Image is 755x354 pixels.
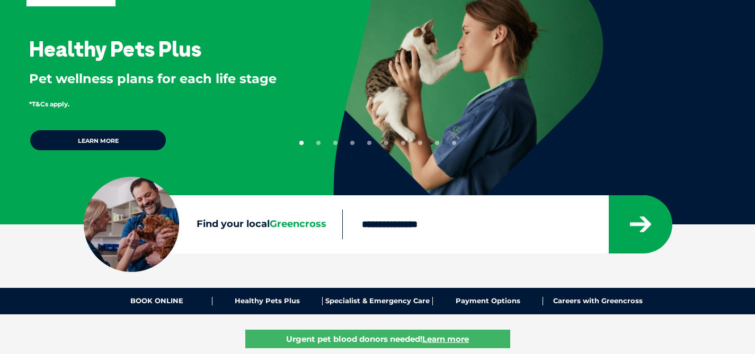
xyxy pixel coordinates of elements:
[452,141,456,145] button: 10 of 10
[418,141,422,145] button: 8 of 10
[435,141,439,145] button: 9 of 10
[245,330,510,348] a: Urgent pet blood donors needed!Learn more
[29,70,299,88] p: Pet wellness plans for each life stage
[543,297,653,305] a: Careers with Greencross
[102,297,212,305] a: BOOK ONLINE
[29,38,201,59] h3: Healthy Pets Plus
[29,100,69,108] span: *T&Cs apply.
[401,141,405,145] button: 7 of 10
[433,297,543,305] a: Payment Options
[212,297,323,305] a: Healthy Pets Plus
[323,297,433,305] a: Specialist & Emergency Care
[333,141,337,145] button: 3 of 10
[84,216,342,232] label: Find your local
[384,141,388,145] button: 6 of 10
[29,129,167,151] a: Learn more
[316,141,321,145] button: 2 of 10
[299,141,304,145] button: 1 of 10
[422,334,469,344] u: Learn more
[350,141,354,145] button: 4 of 10
[270,218,326,230] span: Greencross
[367,141,371,145] button: 5 of 10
